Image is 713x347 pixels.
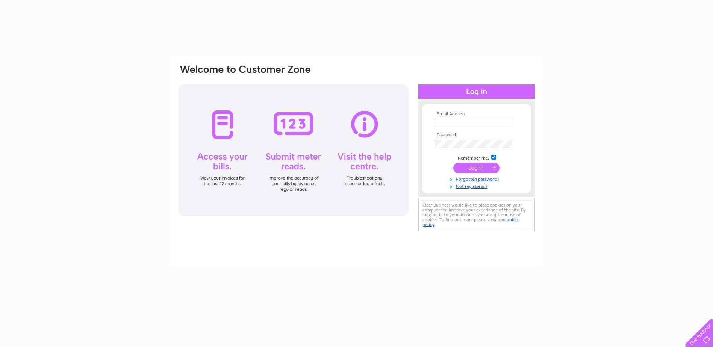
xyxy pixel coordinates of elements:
[422,217,519,227] a: cookies policy
[433,133,520,138] th: Password:
[433,154,520,161] td: Remember me?
[433,112,520,117] th: Email Address:
[435,182,520,189] a: Not registered?
[418,199,535,231] div: Clear Business would like to place cookies on your computer to improve your experience of the sit...
[435,175,520,182] a: Forgotten password?
[453,163,500,173] input: Submit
